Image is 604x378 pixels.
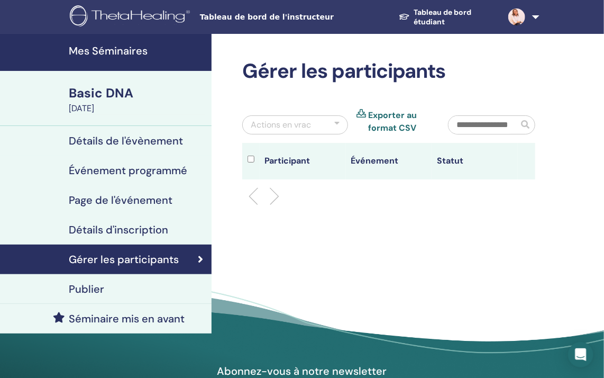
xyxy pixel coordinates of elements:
h4: Gérer les participants [69,253,179,266]
div: Actions en vrac [251,119,311,131]
img: logo.png [70,5,194,29]
a: Basic DNA[DATE] [62,84,212,115]
a: Exporter au format CSV [368,109,432,134]
h2: Gérer les participants [242,59,535,84]
h4: Événement programmé [69,164,187,177]
h4: Détails de l'évènement [69,134,183,147]
h4: Séminaire mis en avant [69,312,185,325]
img: graduation-cap-white.svg [399,13,410,20]
th: Événement [346,143,432,179]
h4: Mes Séminaires [69,44,205,57]
h4: Abonnez-vous à notre newsletter [180,364,424,378]
a: Tableau de bord étudiant [390,3,500,32]
th: Participant [260,143,346,179]
h4: Page de l'événement [69,194,172,206]
span: Tableau de bord de l'instructeur [200,12,359,23]
div: Basic DNA [69,84,205,102]
div: Open Intercom Messenger [568,342,593,367]
h4: Publier [69,283,104,295]
th: Statut [432,143,518,179]
img: default.jpg [508,8,525,25]
div: [DATE] [69,102,205,115]
h4: Détails d'inscription [69,223,168,236]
